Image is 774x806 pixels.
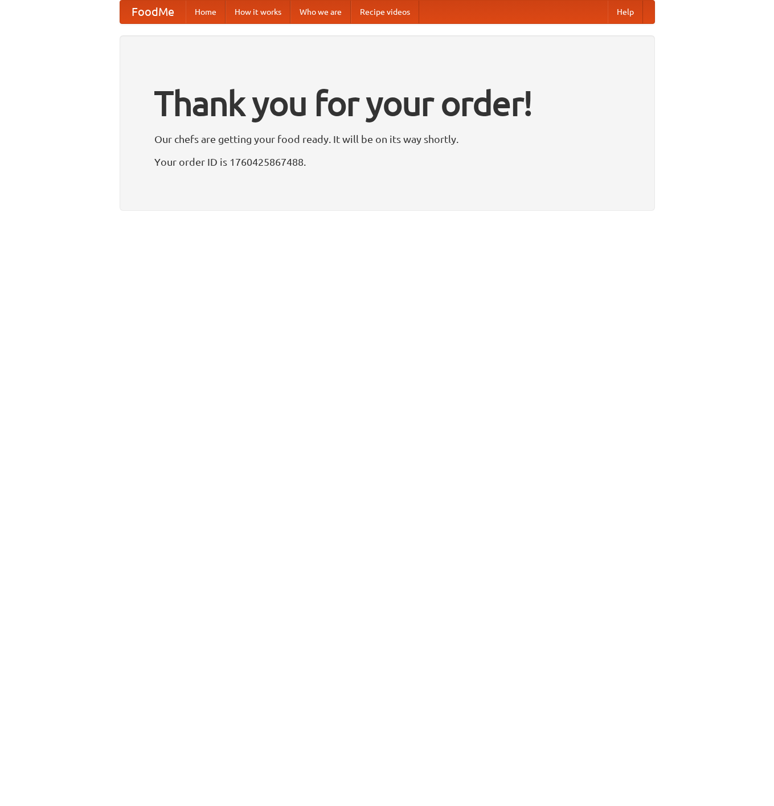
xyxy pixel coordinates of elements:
a: Who we are [290,1,351,23]
a: FoodMe [120,1,186,23]
p: Your order ID is 1760425867488. [154,153,620,170]
p: Our chefs are getting your food ready. It will be on its way shortly. [154,130,620,148]
a: Recipe videos [351,1,419,23]
a: How it works [226,1,290,23]
a: Home [186,1,226,23]
h1: Thank you for your order! [154,76,620,130]
a: Help [608,1,643,23]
